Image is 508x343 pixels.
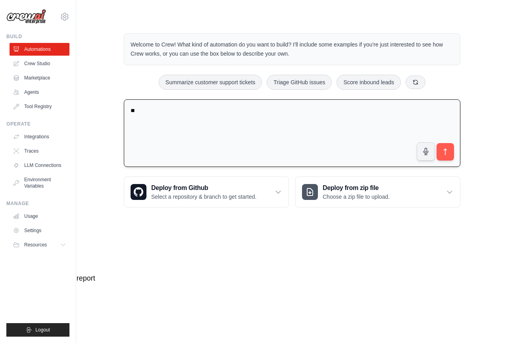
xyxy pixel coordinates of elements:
button: Resources [10,238,69,251]
a: Marketplace [10,72,69,84]
a: Integrations [10,130,69,143]
a: Automations [10,43,69,56]
span: Resources [24,242,47,248]
a: Environment Variables [10,173,69,192]
div: Manage [6,200,69,207]
a: Usage [10,210,69,223]
a: Agents [10,86,69,99]
p: Choose a zip file to upload. [323,193,390,201]
div: Operate [6,121,69,127]
div: Widget de chat [468,305,508,343]
a: Crew Studio [10,57,69,70]
button: Logout [6,323,69,337]
span: Logout [35,327,50,333]
a: Tool Registry [10,100,69,113]
p: Select a repository & branch to get started. [151,193,256,201]
a: LLM Connections [10,159,69,172]
div: Build [6,33,69,40]
h3: Deploy from Github [151,183,256,193]
button: Summarize customer support tickets [159,75,262,90]
button: Triage GitHub issues [267,75,332,90]
a: Settings [10,224,69,237]
img: Logo [6,9,46,24]
h3: Deploy from zip file [323,183,390,193]
p: Welcome to Crew! What kind of automation do you want to build? I'll include some examples if you'... [131,40,454,58]
a: Traces [10,145,69,157]
iframe: Chat Widget [468,305,508,343]
button: Score inbound leads [337,75,401,90]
